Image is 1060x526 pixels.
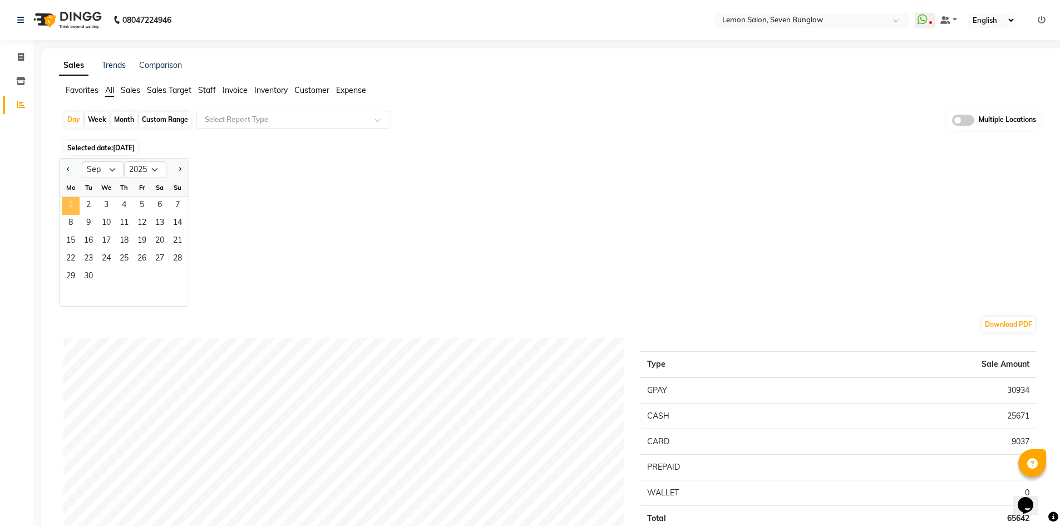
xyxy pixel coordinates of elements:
div: Wednesday, September 17, 2025 [97,233,115,250]
button: Download PDF [982,317,1035,332]
div: We [97,179,115,196]
span: Sales Target [147,85,191,95]
div: Sunday, September 28, 2025 [169,250,186,268]
td: 9037 [811,429,1036,454]
div: Su [169,179,186,196]
div: Mo [62,179,80,196]
span: 9 [80,215,97,233]
div: Friday, September 12, 2025 [133,215,151,233]
select: Select year [124,161,166,178]
span: 10 [97,215,115,233]
span: [DATE] [113,144,135,152]
div: Month [111,112,137,127]
span: 15 [62,233,80,250]
th: Sale Amount [811,351,1036,377]
span: Expense [336,85,366,95]
div: Sunday, September 14, 2025 [169,215,186,233]
span: 8 [62,215,80,233]
td: WALLET [640,480,811,505]
span: 22 [62,250,80,268]
span: 18 [115,233,133,250]
div: Thursday, September 11, 2025 [115,215,133,233]
th: Type [640,351,811,377]
span: Multiple Locations [979,115,1036,126]
span: 16 [80,233,97,250]
a: Comparison [139,60,182,70]
span: 26 [133,250,151,268]
span: Selected date: [65,141,137,155]
span: Invoice [223,85,248,95]
div: Custom Range [139,112,191,127]
div: Tuesday, September 2, 2025 [80,197,97,215]
span: 25 [115,250,133,268]
div: Saturday, September 13, 2025 [151,215,169,233]
span: 27 [151,250,169,268]
div: Thursday, September 18, 2025 [115,233,133,250]
span: Sales [121,85,140,95]
div: Friday, September 19, 2025 [133,233,151,250]
div: Saturday, September 27, 2025 [151,250,169,268]
div: Monday, September 8, 2025 [62,215,80,233]
span: 19 [133,233,151,250]
div: Friday, September 26, 2025 [133,250,151,268]
span: 3 [97,197,115,215]
td: 0 [811,454,1036,480]
span: 1 [62,197,80,215]
div: Saturday, September 20, 2025 [151,233,169,250]
div: Tuesday, September 9, 2025 [80,215,97,233]
span: 7 [169,197,186,215]
div: Monday, September 29, 2025 [62,268,80,286]
span: 12 [133,215,151,233]
span: 6 [151,197,169,215]
span: Customer [294,85,329,95]
div: Friday, September 5, 2025 [133,197,151,215]
td: CARD [640,429,811,454]
div: Monday, September 1, 2025 [62,197,80,215]
button: Next month [175,161,184,179]
div: Thursday, September 4, 2025 [115,197,133,215]
select: Select month [82,161,124,178]
div: Week [85,112,109,127]
div: Fr [133,179,151,196]
span: 2 [80,197,97,215]
div: Wednesday, September 24, 2025 [97,250,115,268]
span: 24 [97,250,115,268]
span: 5 [133,197,151,215]
span: Favorites [66,85,98,95]
a: Sales [59,56,88,76]
div: Wednesday, September 3, 2025 [97,197,115,215]
div: Tuesday, September 16, 2025 [80,233,97,250]
span: All [105,85,114,95]
span: 11 [115,215,133,233]
span: 20 [151,233,169,250]
div: Th [115,179,133,196]
span: 14 [169,215,186,233]
td: GPAY [640,377,811,404]
iframe: chat widget [1013,481,1049,515]
div: Sa [151,179,169,196]
div: Day [65,112,83,127]
img: logo [28,4,105,36]
span: 21 [169,233,186,250]
td: PREPAID [640,454,811,480]
button: Previous month [64,161,73,179]
a: Trends [102,60,126,70]
span: 13 [151,215,169,233]
div: Monday, September 22, 2025 [62,250,80,268]
div: Sunday, September 7, 2025 [169,197,186,215]
td: 0 [811,480,1036,505]
div: Tuesday, September 23, 2025 [80,250,97,268]
td: 25671 [811,403,1036,429]
div: Tu [80,179,97,196]
b: 08047224946 [122,4,171,36]
span: 23 [80,250,97,268]
span: Inventory [254,85,288,95]
div: Thursday, September 25, 2025 [115,250,133,268]
span: Staff [198,85,216,95]
div: Wednesday, September 10, 2025 [97,215,115,233]
div: Monday, September 15, 2025 [62,233,80,250]
span: 30 [80,268,97,286]
div: Tuesday, September 30, 2025 [80,268,97,286]
span: 28 [169,250,186,268]
span: 4 [115,197,133,215]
